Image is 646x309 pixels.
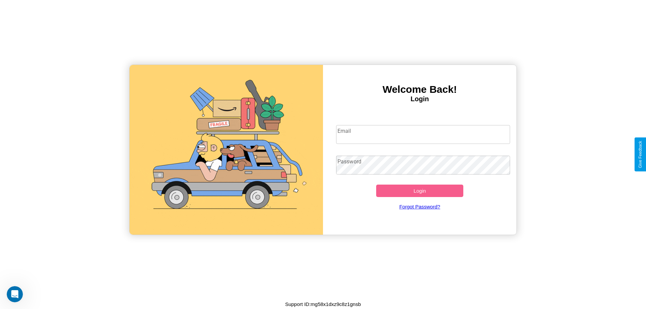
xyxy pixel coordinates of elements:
div: Give Feedback [638,141,643,168]
iframe: Intercom live chat [7,286,23,302]
h3: Welcome Back! [323,84,516,95]
a: Forgot Password? [333,197,507,216]
p: Support ID: mg58x1dxz9c8z1gnsb [285,300,361,309]
img: gif [130,65,323,235]
h4: Login [323,95,516,103]
button: Login [376,185,463,197]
